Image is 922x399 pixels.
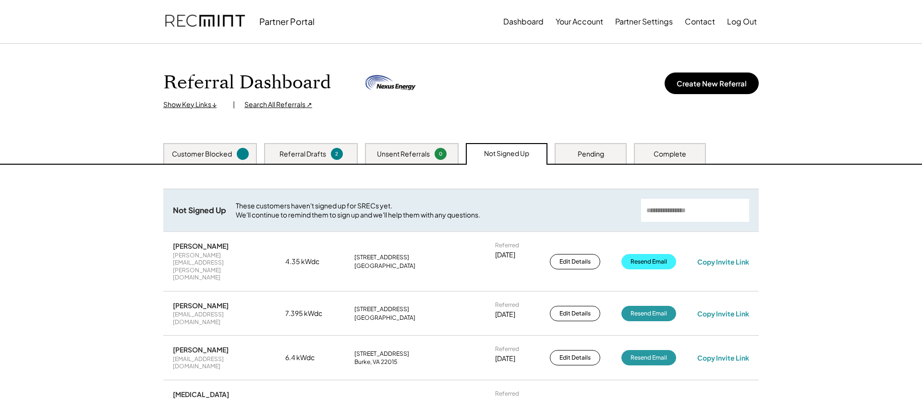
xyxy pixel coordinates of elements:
button: Edit Details [550,350,600,365]
button: Log Out [727,12,757,31]
img: nexus-energy-systems.png [364,68,417,97]
div: Complete [654,149,686,159]
h1: Referral Dashboard [163,72,331,94]
div: Burke, VA 22015 [354,358,397,366]
div: [PERSON_NAME] [173,242,229,250]
div: Referred [495,301,519,309]
div: Referred [495,345,519,353]
div: Not Signed Up [484,149,529,158]
button: Create New Referral [665,73,759,94]
div: [GEOGRAPHIC_DATA] [354,262,415,270]
button: Partner Settings [615,12,673,31]
div: Customer Blocked [172,149,232,159]
button: Your Account [556,12,603,31]
div: [DATE] [495,354,515,363]
div: These customers haven't signed up for SRECs yet. We'll continue to remind them to sign up and we'... [236,201,631,220]
div: [DATE] [495,250,515,260]
div: Partner Portal [259,16,315,27]
div: [GEOGRAPHIC_DATA] [354,314,415,322]
div: 4.35 kWdc [285,257,333,266]
div: 7.395 kWdc [285,309,333,318]
div: [EMAIL_ADDRESS][DOMAIN_NAME] [173,311,264,326]
div: 0 [436,150,445,157]
button: Dashboard [503,12,544,31]
div: Show Key Links ↓ [163,100,223,109]
div: [STREET_ADDRESS] [354,254,409,261]
img: recmint-logotype%403x.png [165,5,245,38]
div: 6.4 kWdc [285,353,333,363]
div: Unsent Referrals [377,149,430,159]
div: [PERSON_NAME] [173,345,229,354]
button: Resend Email [621,306,676,321]
div: Referred [495,390,519,398]
div: Not Signed Up [173,206,226,216]
button: Contact [685,12,715,31]
button: Edit Details [550,254,600,269]
div: [PERSON_NAME] [173,301,229,310]
div: Copy Invite Link [697,309,749,318]
div: [DATE] [495,310,515,319]
div: Pending [578,149,604,159]
div: Copy Invite Link [697,353,749,362]
button: Resend Email [621,350,676,365]
div: Copy Invite Link [697,257,749,266]
button: Resend Email [621,254,676,269]
div: [PERSON_NAME][EMAIL_ADDRESS][PERSON_NAME][DOMAIN_NAME] [173,252,264,281]
div: Referral Drafts [279,149,326,159]
div: Search All Referrals ↗ [244,100,312,109]
div: [EMAIL_ADDRESS][DOMAIN_NAME] [173,355,264,370]
div: | [233,100,235,109]
div: 2 [332,150,341,157]
div: [STREET_ADDRESS] [354,305,409,313]
button: Edit Details [550,306,600,321]
div: [STREET_ADDRESS] [354,350,409,358]
div: Referred [495,242,519,249]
